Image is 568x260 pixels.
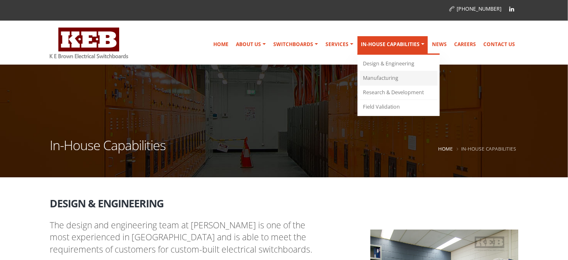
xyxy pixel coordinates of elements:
[480,36,518,53] a: Contact Us
[50,139,166,162] h1: In-House Capabilities
[429,36,450,53] a: News
[455,144,516,154] li: In-House Capabilities
[358,36,428,55] a: In-house Capabilities
[50,192,518,209] h2: Design & Engineering
[451,36,479,53] a: Careers
[360,100,438,114] a: Field Validation
[449,5,501,12] a: [PHONE_NUMBER]
[360,57,438,71] a: Design & Engineering
[360,86,438,100] a: Research & Development
[50,219,318,255] p: The design and engineering team at [PERSON_NAME] is one of the most experienced in [GEOGRAPHIC_DA...
[50,28,128,58] img: K E Brown Electrical Switchboards
[322,36,357,53] a: Services
[506,3,518,15] a: Linkedin
[210,36,232,53] a: Home
[233,36,269,53] a: About Us
[438,145,453,152] a: Home
[270,36,321,53] a: Switchboards
[360,71,438,86] a: Manufacturing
